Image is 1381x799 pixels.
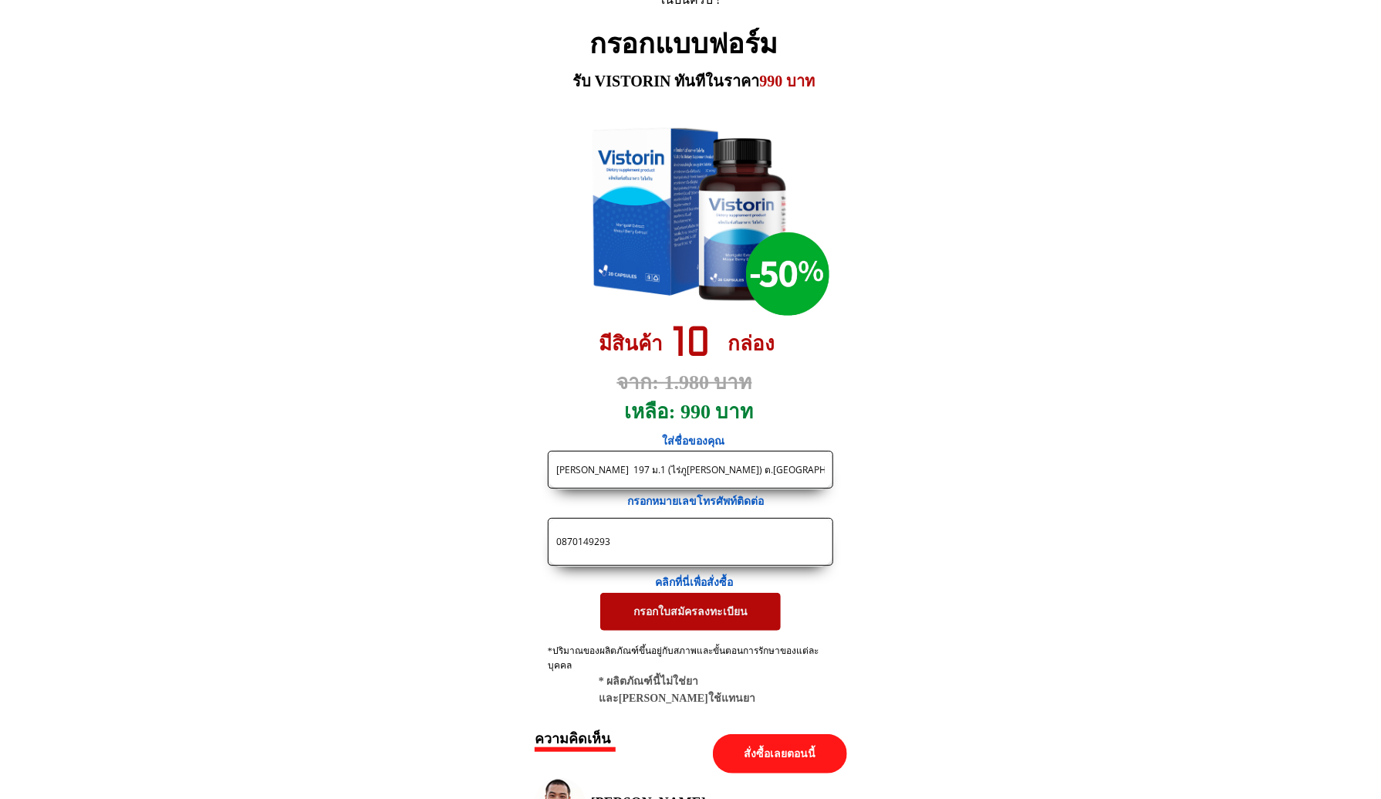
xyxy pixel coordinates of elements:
[713,734,847,774] p: สั่งซื้อเลยตอนนี้
[572,69,820,93] h3: รับ VISTORIN ทันทีในราคา
[590,22,792,67] h2: กรอกแบบฟอร์ม
[760,73,815,90] span: 990 บาท
[548,644,834,689] div: *ปริมาณของผลิตภัณฑ์ขึ้นอยู่กับสภาพและขั้นตอนการรักษาของแต่ละบุคคล
[663,435,725,447] span: ใส่ชื่อของคุณ
[599,328,793,361] h3: มีสินค้า กล่อง
[552,519,829,565] input: เบอร์โทรศัพท์
[627,493,781,510] h3: กรอกหมายเลขโทรศัพท์ติดต่อ
[535,727,689,750] h3: ความคิดเห็น
[624,396,763,428] h3: เหลือ: 990 บาท
[592,591,790,632] p: กรอกใบสมัครลงทะเบียน
[552,452,829,488] input: ชื่อ-นามสกุล
[599,673,805,708] div: * ผลิตภัณฑ์นี้ไม่ใช่ยาและ[PERSON_NAME]ใช้แทนยา
[617,367,785,399] h3: จาก: 1.980 บาท
[656,574,747,591] h3: คลิกที่นี่เพื่อสั่งซื้อ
